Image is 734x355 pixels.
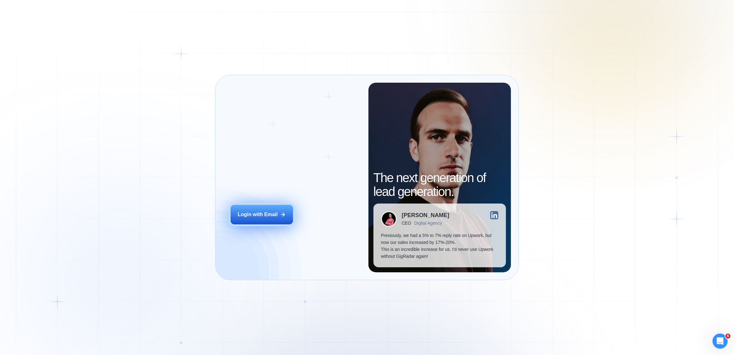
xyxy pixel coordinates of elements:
div: Login with Email [238,211,278,218]
div: [PERSON_NAME] [402,212,449,218]
iframe: Intercom live chat [713,334,728,349]
button: Login with Email [231,205,293,224]
div: CEO [402,221,411,226]
h2: The next generation of lead generation. [373,171,506,198]
span: 6 [725,334,731,339]
p: Previously, we had a 5% to 7% reply rate on Upwork, but now our sales increased by 17%-20%. This ... [381,232,498,260]
div: Digital Agency [414,221,442,226]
